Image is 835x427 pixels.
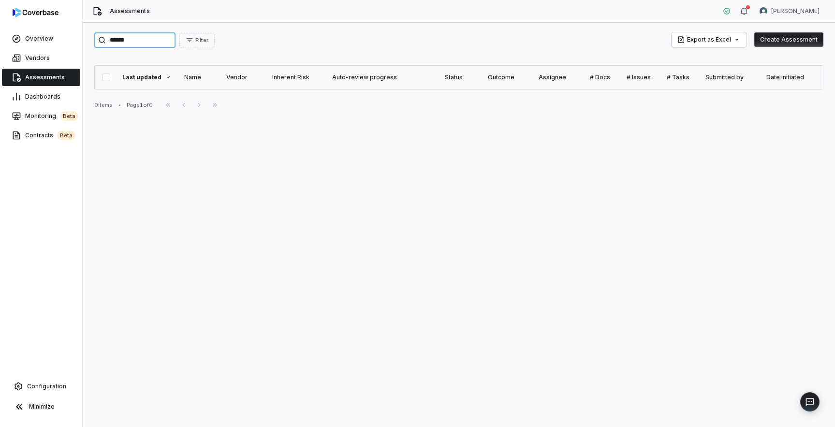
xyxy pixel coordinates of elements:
span: Configuration [27,383,66,390]
button: Filter [179,33,215,47]
button: Create Assessment [754,32,823,47]
span: Overview [25,35,53,43]
span: Vendors [25,54,50,62]
span: Dashboards [25,93,60,101]
span: Minimize [29,403,55,411]
a: Configuration [4,378,78,395]
span: beta [60,111,78,121]
div: Last updated [122,74,173,81]
div: # Issues [627,74,655,81]
a: Vendors [2,49,80,67]
div: Status [445,74,476,81]
span: Assessments [110,7,149,15]
button: Danny Higdon avatar[PERSON_NAME] [754,4,825,18]
span: Assessments [25,74,65,81]
button: Minimize [4,397,78,416]
span: Filter [195,37,208,44]
img: Coverbase logo [13,8,59,17]
div: 0 items [94,102,113,109]
div: Inherent Risk [272,74,321,81]
div: Page 1 of 0 [127,102,153,109]
div: • [118,102,121,108]
a: Assessments [2,69,80,86]
a: Overview [2,30,80,47]
div: # Docs [590,74,615,81]
div: Date initiated [766,74,815,81]
div: Vendor [226,74,261,81]
div: Outcome [488,74,527,81]
img: Danny Higdon avatar [760,7,767,15]
div: Assignee [539,74,579,81]
div: Submitted by [705,74,755,81]
div: Name [184,74,215,81]
a: Dashboards [2,88,80,105]
span: Monitoring [25,111,78,121]
span: Contracts [25,131,75,140]
div: Auto-review progress [332,74,433,81]
div: # Tasks [667,74,694,81]
a: Monitoringbeta [2,107,80,125]
button: Export as Excel [672,32,747,47]
a: Contractsbeta [2,127,80,144]
span: [PERSON_NAME] [771,7,820,15]
span: beta [57,131,75,140]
